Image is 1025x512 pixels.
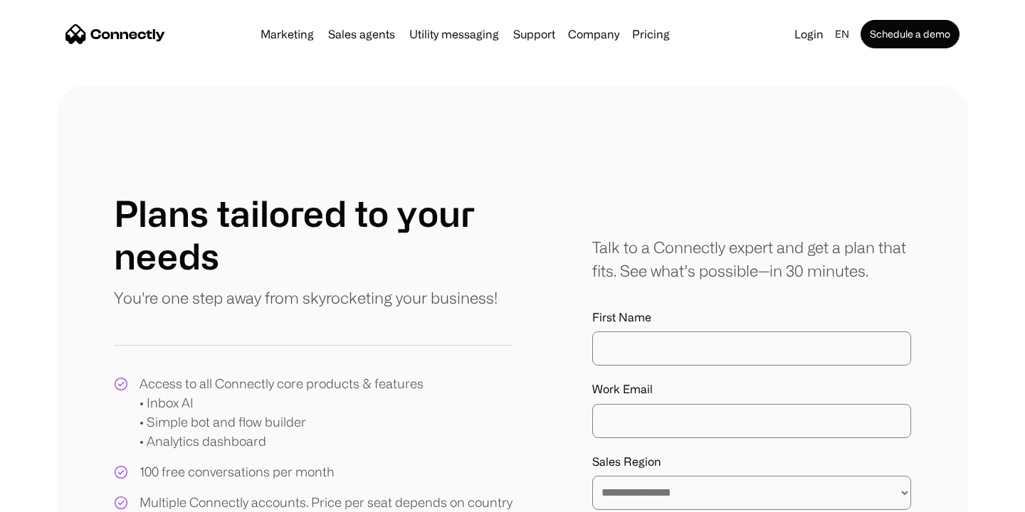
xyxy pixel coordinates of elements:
div: Company [564,24,624,44]
div: en [835,24,849,44]
a: home [65,23,165,45]
div: Multiple Connectly accounts. Price per seat depends on country [140,493,512,512]
ul: Language list [28,487,85,507]
label: Work Email [592,383,911,396]
a: Marketing [255,28,320,40]
div: Company [568,24,619,44]
p: You're one step away from skyrocketing your business! [114,286,498,309]
div: Talk to a Connectly expert and get a plan that fits. See what’s possible—in 30 minutes. [592,235,911,282]
aside: Language selected: English [14,486,85,507]
div: en [829,24,858,44]
a: Login [789,24,829,44]
div: 100 free conversations per month [140,462,335,481]
h1: Plans tailored to your needs [114,192,512,277]
a: Support [508,28,561,40]
a: Pricing [626,28,676,40]
a: Sales agents [322,28,401,40]
div: Access to all Connectly core products & features • Inbox AI • Simple bot and flow builder • Analy... [140,374,424,451]
a: Schedule a demo [861,20,960,48]
label: First Name [592,311,911,324]
label: Sales Region [592,455,911,469]
a: Utility messaging [404,28,505,40]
